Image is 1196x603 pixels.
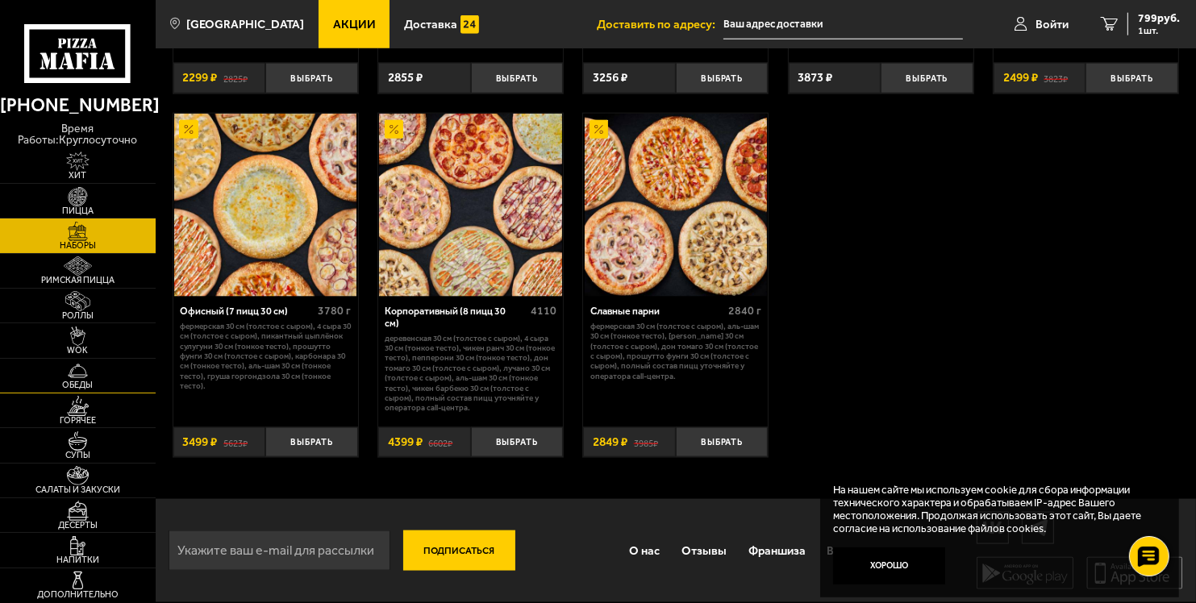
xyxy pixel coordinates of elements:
[385,334,556,414] p: Деревенская 30 см (толстое с сыром), 4 сыра 30 см (тонкое тесто), Чикен Ранч 30 см (тонкое тесто)...
[428,436,452,448] s: 6602 ₽
[404,19,457,31] span: Доставка
[585,114,767,296] img: Славные парни
[182,436,217,448] span: 3499 ₽
[174,114,356,296] img: Офисный (7 пицц 30 см)
[379,114,561,296] img: Корпоративный (8 пицц 30 см)
[676,63,769,94] button: Выбрать
[676,427,769,458] button: Выбрать
[728,304,761,318] span: 2840 г
[619,530,671,571] a: О нас
[403,530,515,571] button: Подписаться
[737,530,816,571] a: Франшиза
[1044,72,1068,84] s: 3823 ₽
[597,19,723,31] span: Доставить по адресу:
[798,72,832,84] span: 3873 ₽
[265,63,358,94] button: Выбрать
[333,19,376,31] span: Акции
[1138,13,1180,24] span: 799 руб.
[223,72,248,84] s: 2825 ₽
[186,19,304,31] span: [GEOGRAPHIC_DATA]
[590,322,761,381] p: Фермерская 30 см (толстое с сыром), Аль-Шам 30 см (тонкое тесто), [PERSON_NAME] 30 см (толстое с ...
[1003,72,1038,84] span: 2499 ₽
[385,120,403,139] img: Акционный
[378,114,563,296] a: АкционныйКорпоративный (8 пицц 30 см)
[182,72,217,84] span: 2299 ₽
[179,120,198,139] img: Акционный
[265,427,358,458] button: Выбрать
[816,530,890,571] a: Вакансии
[471,427,564,458] button: Выбрать
[1086,63,1178,94] button: Выбрать
[590,120,608,139] img: Акционный
[590,306,724,318] div: Славные парни
[583,114,768,296] a: АкционныйСлавные парни
[318,304,351,318] span: 3780 г
[1138,26,1180,35] span: 1 шт.
[180,306,314,318] div: Офисный (7 пицц 30 см)
[671,530,738,571] a: Отзывы
[723,10,963,40] input: Ваш адрес доставки
[385,306,526,330] div: Корпоративный (8 пицц 30 см)
[169,530,390,571] input: Укажите ваш e-mail для рассылки
[593,436,627,448] span: 2849 ₽
[881,63,973,94] button: Выбрать
[180,322,351,392] p: Фермерская 30 см (толстое с сыром), 4 сыра 30 см (толстое с сыром), Пикантный цыплёнок сулугуни 3...
[1036,19,1069,31] span: Войти
[531,304,556,318] span: 4110
[388,436,423,448] span: 4399 ₽
[460,15,479,34] img: 15daf4d41897b9f0e9f617042186c801.svg
[634,436,658,448] s: 3985 ₽
[593,72,627,84] span: 3256 ₽
[833,484,1157,535] p: На нашем сайте мы используем cookie для сбора информации технического характера и обрабатываем IP...
[173,114,358,296] a: АкционныйОфисный (7 пицц 30 см)
[388,72,423,84] span: 2855 ₽
[471,63,564,94] button: Выбрать
[223,436,248,448] s: 5623 ₽
[833,547,945,584] button: Хорошо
